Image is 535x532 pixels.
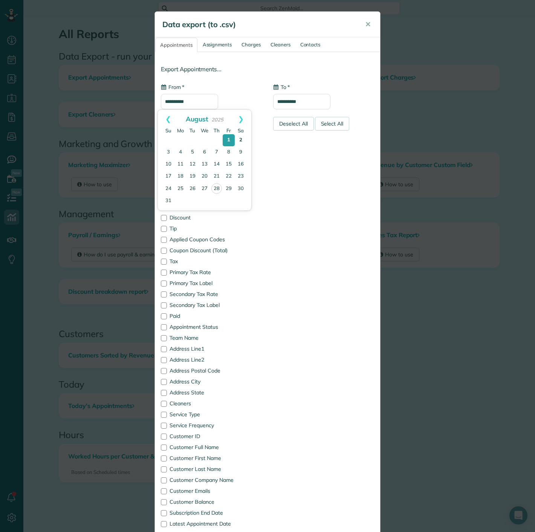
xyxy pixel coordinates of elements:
[315,117,350,130] div: Select All
[223,134,235,146] a: 1
[162,146,174,158] a: 3
[161,215,262,220] label: Discount
[162,158,174,170] a: 10
[296,38,325,52] a: Contacts
[186,146,199,158] a: 5
[174,158,186,170] a: 11
[235,183,247,195] a: 30
[211,170,223,182] a: 21
[161,477,262,483] label: Customer Company Name
[161,357,262,362] label: Address Line2
[161,455,262,461] label: Customer First Name
[231,110,251,129] a: Next
[161,466,262,472] label: Customer Last Name
[365,20,371,29] span: ✕
[211,146,223,158] a: 7
[235,158,247,170] a: 16
[161,368,262,373] label: Address Postal Code
[161,401,262,406] label: Cleaners
[273,83,290,91] label: To
[162,195,174,207] a: 31
[161,488,262,494] label: Customer Emails
[161,281,262,286] label: Primary Tax Label
[223,183,235,195] a: 29
[273,117,314,130] div: Deselect All
[161,66,374,72] h4: Export Appointments...
[211,183,222,194] a: 28
[266,38,295,52] a: Cleaners
[162,183,174,195] a: 24
[161,226,262,231] label: Tip
[161,237,262,242] label: Applied Coupon Codes
[162,170,174,182] a: 17
[161,423,262,428] label: Service Frequency
[161,390,262,395] label: Address State
[158,110,179,129] a: Prev
[161,302,262,308] label: Secondary Tax Label
[161,324,262,330] label: Appointment Status
[223,146,235,158] a: 8
[235,134,247,146] a: 2
[165,127,171,133] span: Sunday
[161,248,262,253] label: Coupon Discount (Total)
[186,115,208,123] span: August
[186,170,199,182] a: 19
[223,170,235,182] a: 22
[174,146,186,158] a: 4
[186,158,199,170] a: 12
[161,510,262,515] label: Subscription End Date
[199,170,211,182] a: 20
[161,412,262,417] label: Service Type
[199,158,211,170] a: 13
[161,434,262,439] label: Customer ID
[174,170,186,182] a: 18
[199,146,211,158] a: 6
[161,346,262,351] label: Address Line1
[238,127,244,133] span: Saturday
[199,183,211,195] a: 27
[201,127,208,133] span: Wednesday
[161,270,262,275] label: Primary Tax Rate
[190,127,195,133] span: Tuesday
[235,146,247,158] a: 9
[235,170,247,182] a: 23
[161,335,262,340] label: Team Name
[223,158,235,170] a: 15
[226,127,231,133] span: Friday
[161,313,262,319] label: Paid
[162,19,355,30] h5: Data export (to .csv)
[155,38,197,52] a: Appointments
[161,521,262,526] label: Latest Appointment Date
[211,158,223,170] a: 14
[198,38,237,52] a: Assignments
[214,127,220,133] span: Thursday
[161,259,262,264] label: Tax
[177,127,184,133] span: Monday
[237,38,265,52] a: Charges
[161,291,262,297] label: Secondary Tax Rate
[174,183,186,195] a: 25
[161,445,262,450] label: Customer Full Name
[161,83,184,91] label: From
[186,183,199,195] a: 26
[161,499,262,504] label: Customer Balance
[211,117,223,123] span: 2025
[161,379,262,384] label: Address City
